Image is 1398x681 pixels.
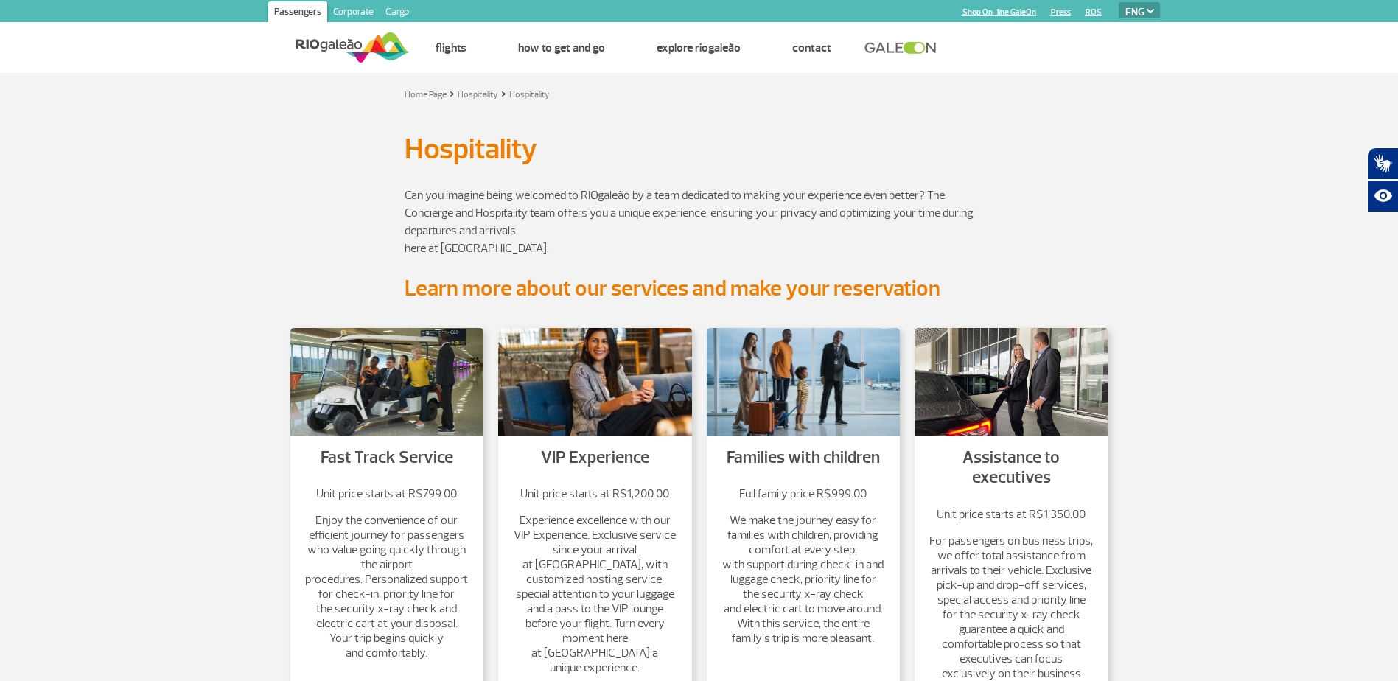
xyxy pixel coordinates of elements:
a: Fast Track Service [321,447,453,468]
a: RQS [1086,7,1102,17]
div: Plugin de acessibilidade da Hand Talk. [1367,147,1398,212]
strong: Unit price starts at R$799.00 [316,486,457,501]
p: Can you imagine being welcomed to RIOgaleão by a team dedicated to making your experience even be... [405,186,994,257]
a: Passengers [268,1,327,25]
a: Home Page [405,89,447,100]
p: Experience excellence with our VIP Experience. Exclusive service since your arrival at [GEOGRAPHI... [513,513,677,675]
a: Corporate [327,1,380,25]
h1: Hospitality [405,136,994,161]
p: We make the journey easy for families with children, providing comfort at every step, with suppor... [721,513,886,646]
a: VIP Experience [541,447,649,468]
a: Contact [792,41,831,55]
a: Assistance to executives [962,447,1060,489]
button: Abrir tradutor de língua de sinais. [1367,147,1398,180]
a: Families with children [727,447,880,468]
p: Enjoy the convenience of our efficient journey for passengers who value going quickly through the... [305,513,469,660]
a: Flights [436,41,466,55]
a: Hospitality [509,89,550,100]
a: > [450,85,455,102]
a: Explore RIOgaleão [657,41,741,55]
button: Abrir recursos assistivos. [1367,180,1398,212]
strong: Full family price R$999.00 [739,486,867,501]
a: Unit price starts at R$799.00 Enjoy the convenience of our efficient journey for passengers who v... [305,486,469,660]
h2: Learn more about our services and make your reservation [405,275,994,302]
a: Press [1051,7,1071,17]
a: How to get and go [518,41,605,55]
a: Full family price R$999.00 We make the journey easy for families with children, providing comfort... [721,486,886,646]
a: Shop On-line GaleOn [962,7,1036,17]
strong: Unit price starts at R$1,200.00 [520,486,669,501]
a: Hospitality [458,89,498,100]
a: Cargo [380,1,415,25]
a: > [501,85,506,102]
strong: Unit price starts at R$1,350.00 [937,507,1086,522]
a: Unit price starts at R$1,200.00 Experience excellence with our VIP Experience. Exclusive service ... [513,486,677,675]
